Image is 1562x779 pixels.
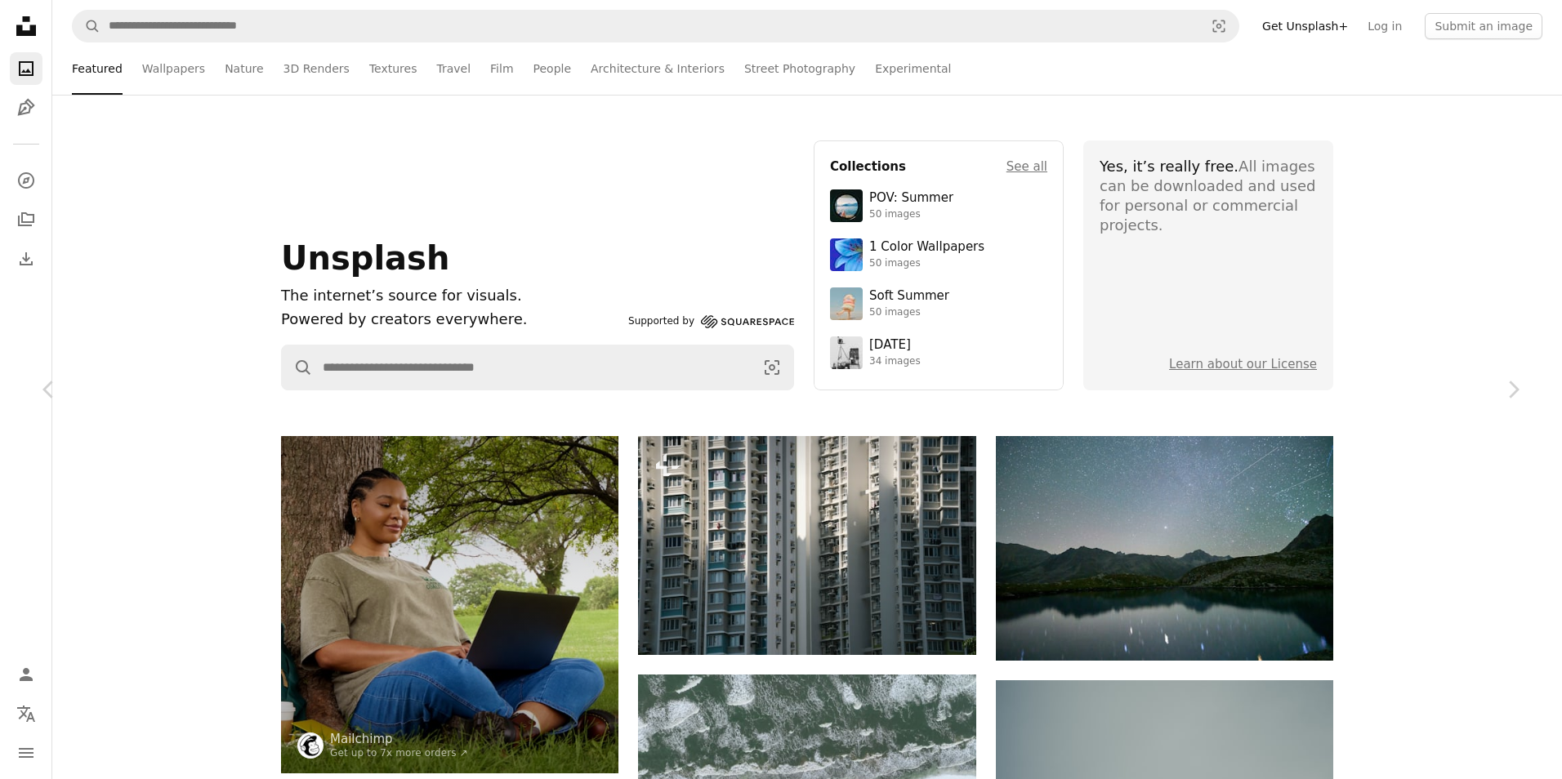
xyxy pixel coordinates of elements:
[225,42,263,95] a: Nature
[281,345,794,390] form: Find visuals sitewide
[533,42,572,95] a: People
[10,243,42,275] a: Download History
[751,345,793,389] button: Visual search
[830,157,906,176] h4: Collections
[638,436,975,655] img: Tall apartment buildings with many windows and balconies.
[10,91,42,124] a: Illustrations
[369,42,417,95] a: Textures
[869,257,984,270] div: 50 images
[869,355,921,368] div: 34 images
[1100,158,1238,175] span: Yes, it’s really free.
[1006,157,1047,176] a: See all
[10,203,42,236] a: Collections
[281,284,622,308] h1: The internet’s source for visuals.
[830,238,863,271] img: premium_photo-1688045582333-c8b6961773e0
[830,238,1047,271] a: 1 Color Wallpapers50 images
[72,10,1239,42] form: Find visuals sitewide
[283,42,350,95] a: 3D Renders
[869,306,949,319] div: 50 images
[282,345,313,389] button: Search Unsplash
[830,189,863,222] img: premium_photo-1753820185677-ab78a372b033
[281,436,618,773] img: Woman using laptop while sitting under a tree
[1425,13,1542,39] button: Submit an image
[830,336,1047,369] a: [DATE]34 images
[142,42,205,95] a: Wallpapers
[744,42,855,95] a: Street Photography
[869,239,984,256] div: 1 Color Wallpapers
[830,189,1047,222] a: POV: Summer50 images
[869,337,921,354] div: [DATE]
[330,747,468,759] a: Get up to 7x more orders ↗
[10,697,42,730] button: Language
[830,287,863,320] img: premium_photo-1749544311043-3a6a0c8d54af
[591,42,725,95] a: Architecture & Interiors
[436,42,471,95] a: Travel
[330,731,468,747] a: Mailchimp
[10,737,42,769] button: Menu
[996,541,1333,555] a: Starry night sky over a calm mountain lake
[490,42,513,95] a: Film
[996,436,1333,661] img: Starry night sky over a calm mountain lake
[10,52,42,85] a: Photos
[830,336,863,369] img: photo-1682590564399-95f0109652fe
[875,42,951,95] a: Experimental
[628,312,794,332] a: Supported by
[1100,157,1317,235] div: All images can be downloaded and used for personal or commercial projects.
[1358,13,1412,39] a: Log in
[281,597,618,612] a: Woman using laptop while sitting under a tree
[869,208,953,221] div: 50 images
[1464,311,1562,468] a: Next
[10,658,42,691] a: Log in / Sign up
[281,308,622,332] p: Powered by creators everywhere.
[10,164,42,197] a: Explore
[1169,357,1317,372] a: Learn about our License
[869,288,949,305] div: Soft Summer
[869,190,953,207] div: POV: Summer
[1199,11,1238,42] button: Visual search
[73,11,100,42] button: Search Unsplash
[281,239,449,277] span: Unsplash
[1252,13,1358,39] a: Get Unsplash+
[297,732,324,759] img: Go to Mailchimp's profile
[638,537,975,552] a: Tall apartment buildings with many windows and balconies.
[830,287,1047,320] a: Soft Summer50 images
